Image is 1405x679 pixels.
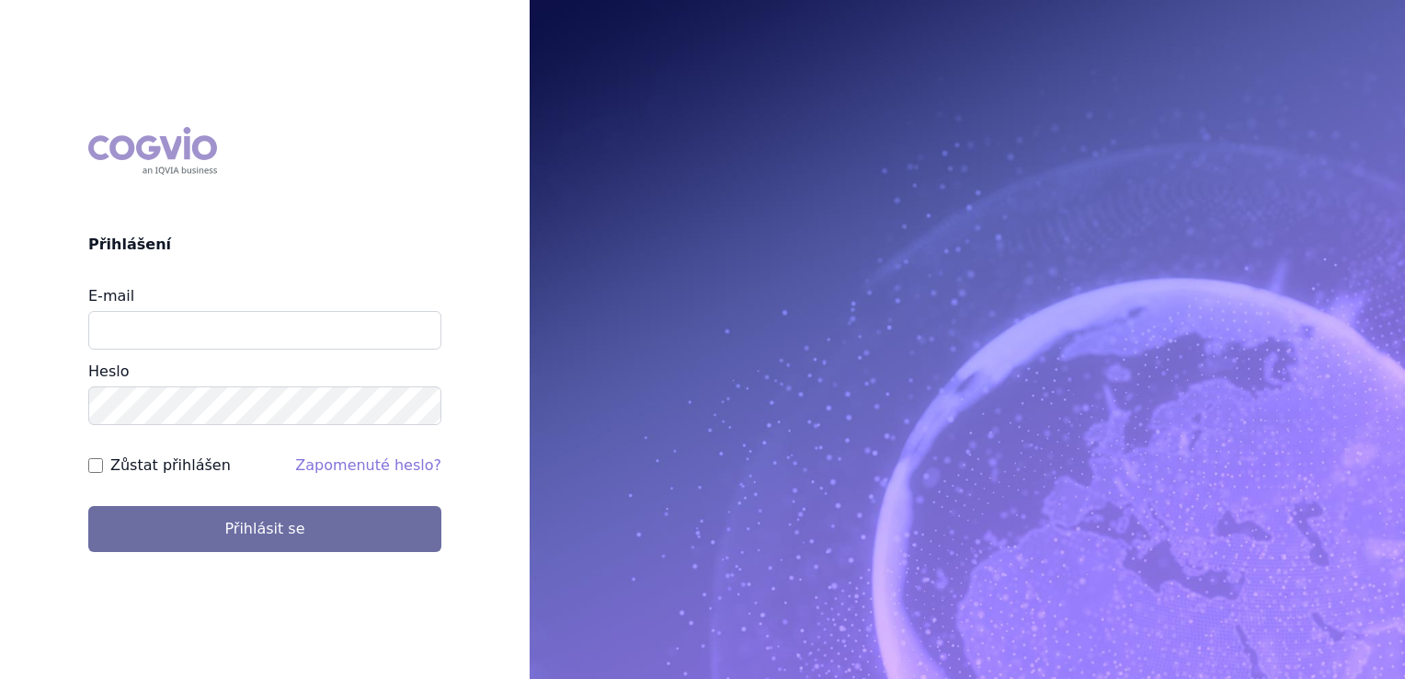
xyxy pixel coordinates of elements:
h2: Přihlášení [88,234,441,256]
button: Přihlásit se [88,506,441,552]
label: Zůstat přihlášen [110,455,231,477]
a: Zapomenuté heslo? [295,456,441,474]
label: Heslo [88,363,129,380]
div: COGVIO [88,127,217,175]
label: E-mail [88,287,134,305]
